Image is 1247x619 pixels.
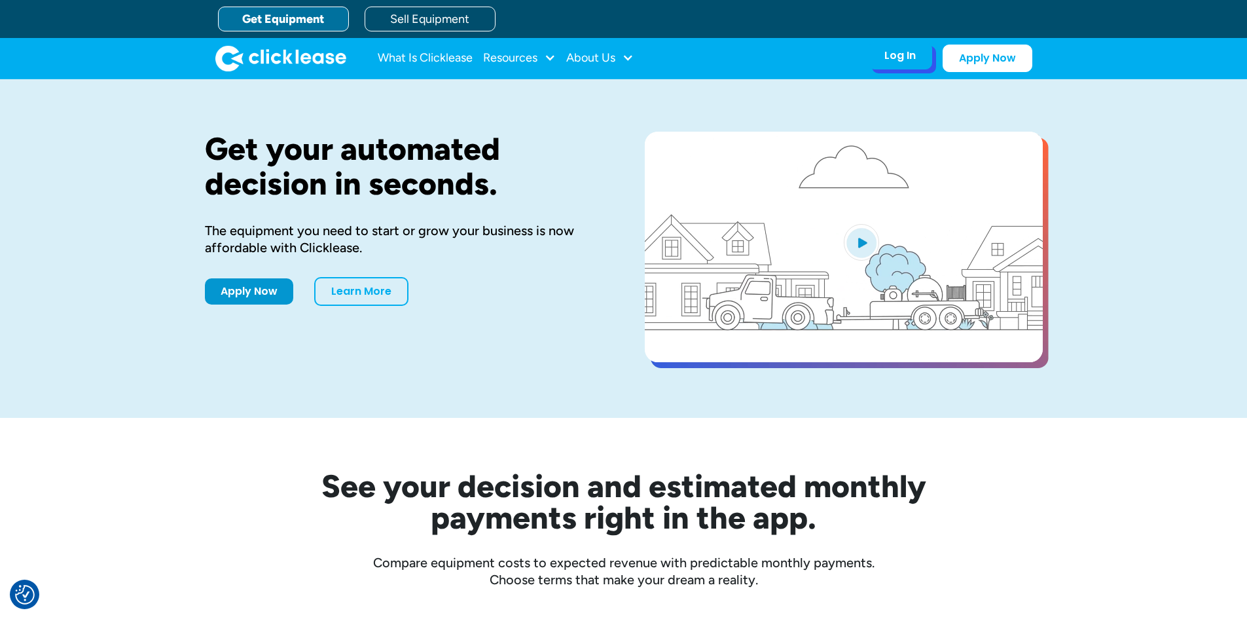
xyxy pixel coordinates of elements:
[365,7,496,31] a: Sell Equipment
[205,132,603,201] h1: Get your automated decision in seconds.
[884,49,916,62] div: Log In
[483,45,556,71] div: Resources
[566,45,634,71] div: About Us
[257,470,990,533] h2: See your decision and estimated monthly payments right in the app.
[943,45,1032,72] a: Apply Now
[205,554,1043,588] div: Compare equipment costs to expected revenue with predictable monthly payments. Choose terms that ...
[205,278,293,305] a: Apply Now
[844,224,879,261] img: Blue play button logo on a light blue circular background
[215,45,346,71] img: Clicklease logo
[215,45,346,71] a: home
[645,132,1043,362] a: open lightbox
[218,7,349,31] a: Get Equipment
[205,222,603,256] div: The equipment you need to start or grow your business is now affordable with Clicklease.
[15,585,35,605] button: Consent Preferences
[15,585,35,605] img: Revisit consent button
[378,45,473,71] a: What Is Clicklease
[314,277,408,306] a: Learn More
